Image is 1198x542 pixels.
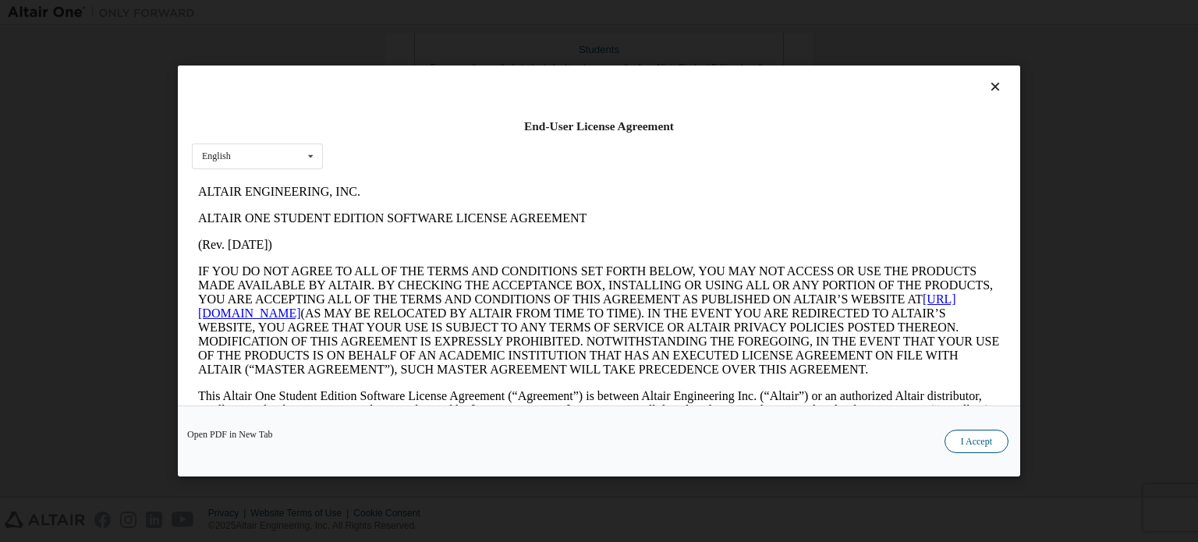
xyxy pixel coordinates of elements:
[6,6,808,20] p: ALTAIR ENGINEERING, INC.
[202,151,231,161] div: English
[6,211,808,281] p: This Altair One Student Edition Software License Agreement (“Agreement”) is between Altair Engine...
[187,430,273,439] a: Open PDF in New Tab
[6,114,764,141] a: [URL][DOMAIN_NAME]
[192,119,1006,134] div: End-User License Agreement
[6,59,808,73] p: (Rev. [DATE])
[945,430,1008,453] button: I Accept
[6,33,808,47] p: ALTAIR ONE STUDENT EDITION SOFTWARE LICENSE AGREEMENT
[6,86,808,198] p: IF YOU DO NOT AGREE TO ALL OF THE TERMS AND CONDITIONS SET FORTH BELOW, YOU MAY NOT ACCESS OR USE...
